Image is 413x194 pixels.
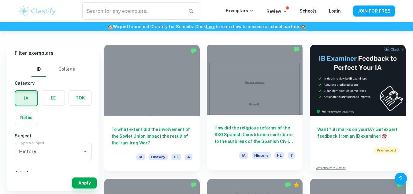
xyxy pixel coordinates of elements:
span: Promoted [374,147,398,154]
h6: Subject [15,132,92,139]
span: History [149,154,168,160]
a: To what extent did the involvement of the Soviet Union impact the result of the Iran-Iraq War?IAH... [104,45,200,171]
button: TOK [69,91,91,105]
h6: Criteria [15,170,92,177]
img: Marked [191,48,197,54]
h6: Want full marks on your IA ? Get expert feedback from an IB examiner! [317,126,398,140]
a: Want full marks on yourIA? Get expert feedback from an IB examiner!PromotedAdvertise with Clastify [310,45,406,171]
h6: We just launched Clastify for Schools. Click to learn how to become a school partner. [1,23,412,30]
span: 4 [185,154,192,160]
button: Notes [15,110,38,125]
a: here [206,24,215,29]
label: Type a subject [19,140,44,145]
a: Schools [300,9,317,13]
img: Marked [191,182,197,188]
h6: How did the religious reforms of the 1931 Spanish Constitution contribute to the outbreak of the ... [214,125,296,145]
input: Search for any exemplars... [82,2,183,20]
span: 🎯 [381,134,387,139]
h6: To what extent did the involvement of the Soviet Union impact the result of the Iran-Iraq War? [111,126,192,146]
button: Open [81,147,90,156]
img: Clastify logo [18,5,57,17]
a: Advertise with Clastify [316,166,346,170]
button: IB [32,62,46,77]
span: IA [239,152,248,159]
img: Marked [285,182,291,188]
button: EE [42,91,65,105]
div: Filter type choice [32,62,75,77]
a: Login [329,9,341,13]
span: History [252,152,271,159]
span: HL [274,152,284,159]
span: IA [136,154,145,160]
p: Exemplars [226,7,254,14]
button: College [58,62,75,77]
button: IA [15,91,37,106]
span: HL [171,154,181,160]
button: JOIN FOR FREE [353,6,395,17]
span: 7 [288,152,295,159]
span: 🏫 [300,24,306,29]
button: Apply [72,177,97,188]
img: Marked [396,182,403,188]
h6: Category [15,80,92,87]
div: Premium [293,182,300,188]
img: Marked [293,46,300,52]
h6: Filter exemplars [7,45,99,62]
a: How did the religious reforms of the 1931 Spanish Constitution contribute to the outbreak of the ... [207,45,303,171]
span: 🏫 [108,24,113,29]
p: Review [266,8,287,15]
img: Thumbnail [310,45,406,116]
button: Help and Feedback [395,173,407,185]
